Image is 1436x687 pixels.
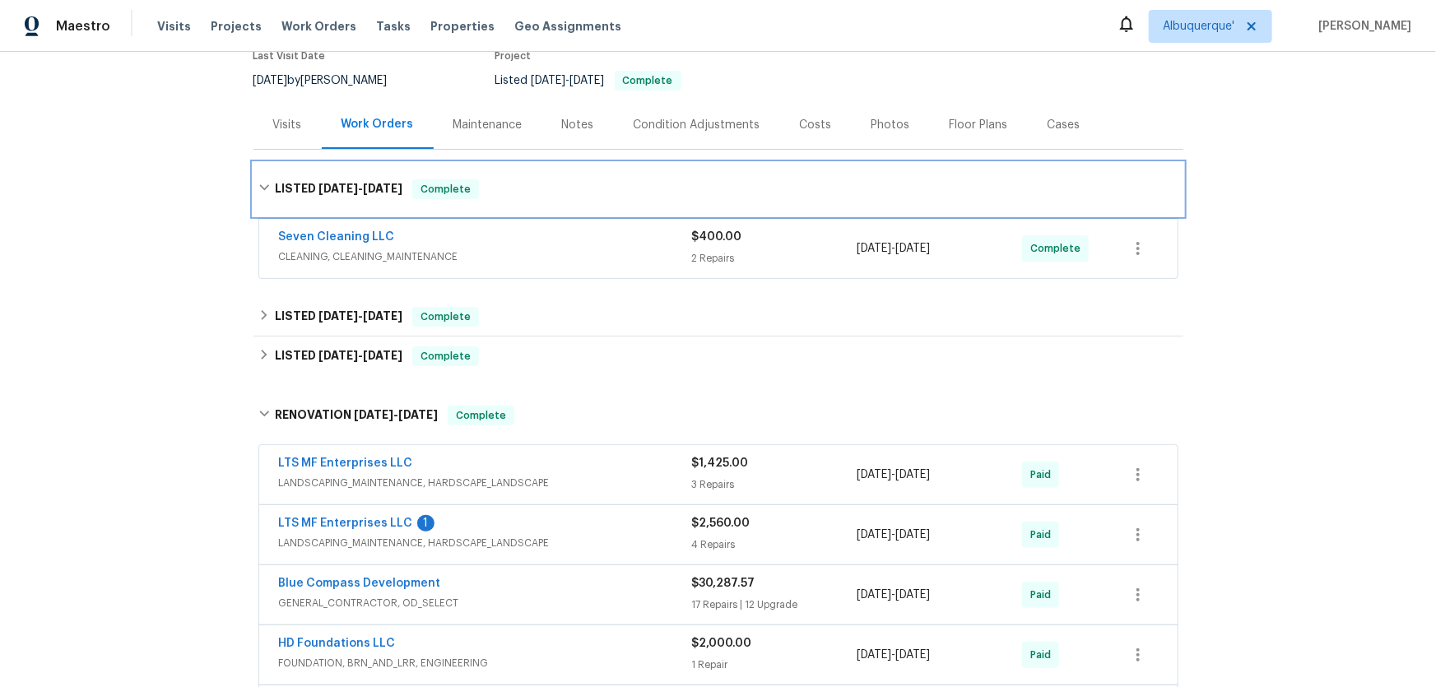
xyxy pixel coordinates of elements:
[1163,18,1234,35] span: Albuquerque'
[857,647,930,663] span: -
[279,595,692,611] span: GENERAL_CONTRACTOR, OD_SELECT
[253,75,288,86] span: [DATE]
[1030,587,1057,603] span: Paid
[253,71,407,91] div: by [PERSON_NAME]
[857,589,891,601] span: [DATE]
[253,337,1183,376] div: LISTED [DATE]-[DATE]Complete
[857,529,891,541] span: [DATE]
[279,578,441,589] a: Blue Compass Development
[532,75,605,86] span: -
[275,406,438,425] h6: RENOVATION
[1048,117,1080,133] div: Cases
[692,536,857,553] div: 4 Repairs
[363,183,402,194] span: [DATE]
[895,469,930,480] span: [DATE]
[414,348,477,364] span: Complete
[692,457,749,469] span: $1,425.00
[354,409,393,420] span: [DATE]
[318,310,358,322] span: [DATE]
[157,18,191,35] span: Visits
[692,518,751,529] span: $2,560.00
[692,250,857,267] div: 2 Repairs
[279,475,692,491] span: LANDSCAPING_MAINTENANCE, HARDSCAPE_LANDSCAPE
[318,310,402,322] span: -
[634,117,760,133] div: Condition Adjustments
[275,179,402,199] h6: LISTED
[342,116,414,132] div: Work Orders
[857,587,930,603] span: -
[449,407,513,424] span: Complete
[363,310,402,322] span: [DATE]
[253,51,326,61] span: Last Visit Date
[857,240,930,257] span: -
[1030,647,1057,663] span: Paid
[318,350,402,361] span: -
[453,117,523,133] div: Maintenance
[692,638,752,649] span: $2,000.00
[692,578,755,589] span: $30,287.57
[354,409,438,420] span: -
[857,469,891,480] span: [DATE]
[692,231,742,243] span: $400.00
[514,18,621,35] span: Geo Assignments
[857,243,891,254] span: [DATE]
[430,18,495,35] span: Properties
[800,117,832,133] div: Costs
[616,76,680,86] span: Complete
[895,589,930,601] span: [DATE]
[692,596,857,613] div: 17 Repairs | 12 Upgrade
[398,409,438,420] span: [DATE]
[376,21,411,32] span: Tasks
[279,518,413,529] a: LTS MF Enterprises LLC
[253,297,1183,337] div: LISTED [DATE]-[DATE]Complete
[273,117,302,133] div: Visits
[495,51,532,61] span: Project
[562,117,594,133] div: Notes
[318,183,358,194] span: [DATE]
[363,350,402,361] span: [DATE]
[318,350,358,361] span: [DATE]
[414,181,477,197] span: Complete
[253,389,1183,442] div: RENOVATION [DATE]-[DATE]Complete
[275,307,402,327] h6: LISTED
[1030,240,1087,257] span: Complete
[950,117,1008,133] div: Floor Plans
[318,183,402,194] span: -
[1030,527,1057,543] span: Paid
[56,18,110,35] span: Maestro
[417,515,435,531] div: 1
[275,346,402,366] h6: LISTED
[495,75,681,86] span: Listed
[279,638,396,649] a: HD Foundations LLC
[1312,18,1411,35] span: [PERSON_NAME]
[281,18,356,35] span: Work Orders
[279,457,413,469] a: LTS MF Enterprises LLC
[692,476,857,493] div: 3 Repairs
[279,655,692,671] span: FOUNDATION, BRN_AND_LRR, ENGINEERING
[857,527,930,543] span: -
[532,75,566,86] span: [DATE]
[895,529,930,541] span: [DATE]
[279,248,692,265] span: CLEANING, CLEANING_MAINTENANCE
[857,649,891,661] span: [DATE]
[279,231,395,243] a: Seven Cleaning LLC
[895,649,930,661] span: [DATE]
[211,18,262,35] span: Projects
[253,163,1183,216] div: LISTED [DATE]-[DATE]Complete
[895,243,930,254] span: [DATE]
[857,467,930,483] span: -
[692,657,857,673] div: 1 Repair
[279,535,692,551] span: LANDSCAPING_MAINTENANCE, HARDSCAPE_LANDSCAPE
[871,117,910,133] div: Photos
[1030,467,1057,483] span: Paid
[414,309,477,325] span: Complete
[570,75,605,86] span: [DATE]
